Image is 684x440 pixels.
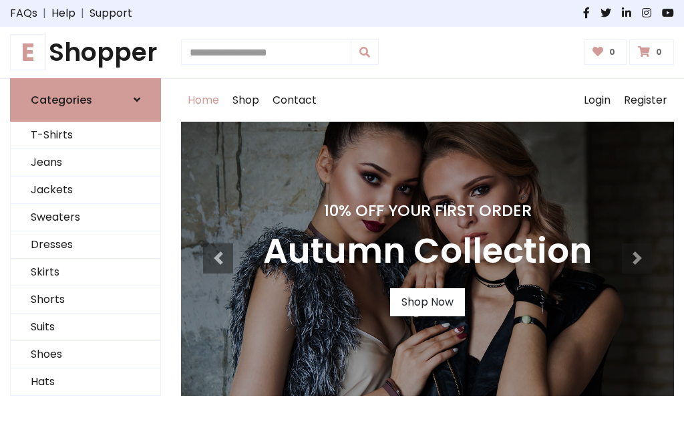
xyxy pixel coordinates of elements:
a: Login [577,79,617,122]
a: Support [90,5,132,21]
a: Suits [11,314,160,341]
span: 0 [653,46,665,58]
a: Home [181,79,226,122]
a: FAQs [10,5,37,21]
h3: Autumn Collection [263,231,592,272]
a: Contact [266,79,323,122]
a: EShopper [10,37,161,68]
h6: Categories [31,94,92,106]
a: Jackets [11,177,160,204]
span: E [10,34,46,70]
a: Register [617,79,674,122]
a: Categories [10,78,161,122]
a: Sweaters [11,204,160,231]
a: T-Shirts [11,122,160,149]
h4: 10% Off Your First Order [263,201,592,220]
a: 0 [629,39,674,65]
a: Skirts [11,259,160,286]
h1: Shopper [10,37,161,68]
span: | [37,5,51,21]
a: Help [51,5,75,21]
span: 0 [606,46,619,58]
a: Dresses [11,231,160,259]
a: Shop [226,79,266,122]
a: Hats [11,368,160,396]
a: Shoes [11,341,160,368]
span: | [75,5,90,21]
a: Shop Now [390,288,465,316]
a: Jeans [11,149,160,177]
a: Shorts [11,286,160,314]
a: 0 [584,39,627,65]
